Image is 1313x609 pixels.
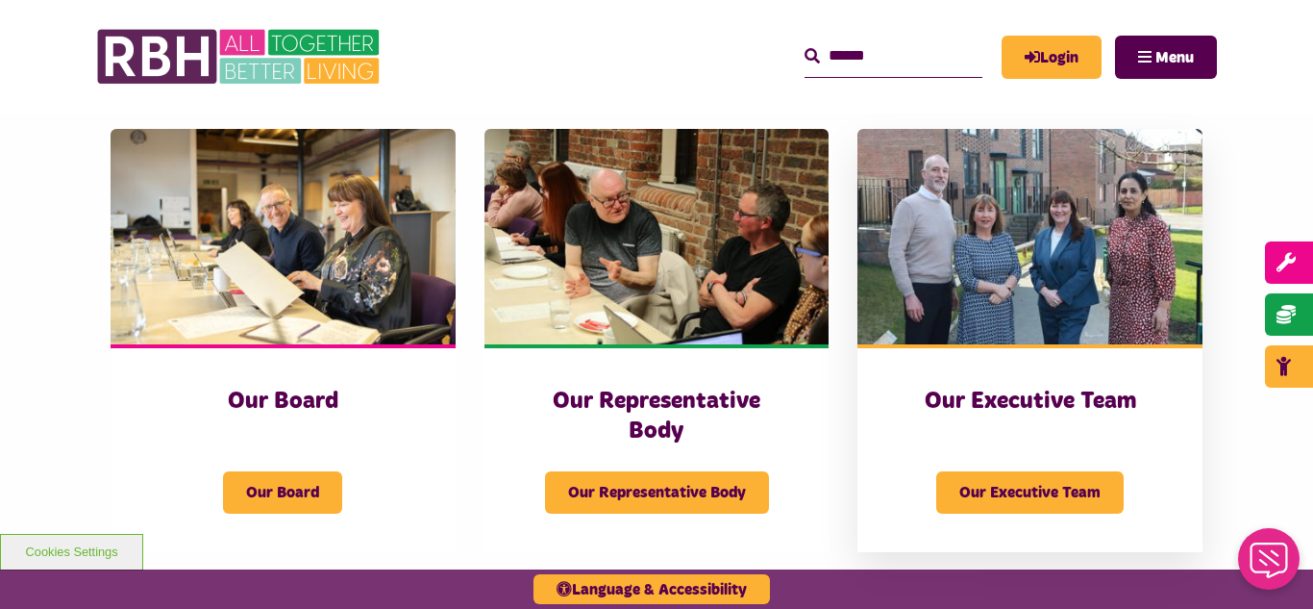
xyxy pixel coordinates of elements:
a: Our Board Our Board [111,129,456,552]
h3: Our Representative Body [523,387,791,446]
span: Our Board [223,471,342,514]
img: RBH Board 1 [111,129,456,344]
img: RBH Executive Team [857,129,1202,344]
img: Rep Body [484,129,830,344]
span: Menu [1155,50,1194,65]
button: Language & Accessibility [533,574,770,604]
a: MyRBH [1002,36,1102,79]
a: Our Representative Body Our Representative Body [484,129,830,552]
h3: Our Executive Team [896,387,1164,417]
a: Our Executive Team Our Executive Team [857,129,1202,552]
span: Our Executive Team [936,471,1124,514]
button: Navigation [1115,36,1217,79]
h3: Our Board [149,387,417,417]
img: RBH [96,19,384,94]
span: Our Representative Body [545,471,769,514]
iframe: Netcall Web Assistant for live chat [1226,522,1313,609]
input: Search [805,36,982,77]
